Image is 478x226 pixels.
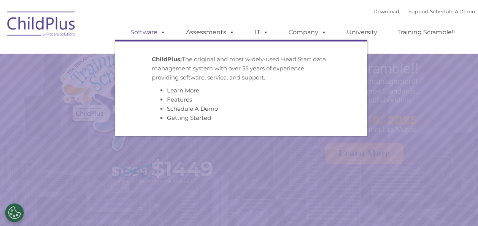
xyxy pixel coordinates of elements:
[373,8,399,14] a: Download
[373,8,475,14] font: |
[339,25,385,40] a: University
[247,25,276,40] a: IT
[408,8,429,14] a: Support
[390,25,462,40] a: Training Scramble!!
[281,25,334,40] a: Company
[167,96,192,103] a: Features
[178,25,242,40] a: Assessments
[167,87,199,94] a: Learn More
[167,114,211,121] a: Getting Started
[3,6,79,44] img: ChildPlus by Procare Solutions
[152,56,182,63] strong: ChildPlus:
[167,105,218,112] a: Schedule A Demo
[430,8,475,14] a: Schedule A Demo
[5,203,24,222] button: Cookies Settings
[325,143,403,164] a: Learn More
[152,55,330,82] p: The original and most widely-used Head Start data management system with over 35 years of experie...
[123,25,173,40] a: Software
